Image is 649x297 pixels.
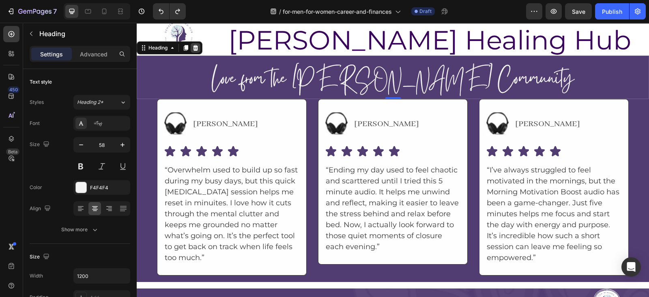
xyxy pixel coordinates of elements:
div: 450 [8,86,19,93]
h2: [PERSON_NAME] Healing Hub [91,2,512,33]
div: Undo/Redo [153,3,186,19]
p: [PERSON_NAME] [378,93,452,110]
button: Heading 2* [73,95,130,110]
span: / [279,7,281,16]
div: F4F4F4 [90,184,128,192]
input: Auto [74,269,130,283]
div: Styles [30,99,44,106]
img: gempages_502465714892833736-abbd3d91-ee15-4595-ad11-0dbd98442c45.jpg [188,90,212,113]
p: “I’ve always struggled to feel motivated in the mornings, but the Morning Motivation Boost audio ... [350,142,484,241]
span: Save [572,8,585,15]
button: 7 [3,3,60,19]
div: Color [30,184,42,191]
div: Open Intercom Messenger [621,257,641,277]
p: “Overwhelm used to build up so fast during my busy days, but this quick [MEDICAL_DATA] session he... [28,142,162,241]
p: 7 [53,6,57,16]
p: Heading [39,29,127,39]
h2: Love from the [PERSON_NAME] Community [13,39,500,76]
img: gempages_502465714892833736-e7eec0ce-91d2-4652-bbfc-7ccacbd72628.png [456,266,484,293]
div: Publish [602,7,622,16]
button: Save [565,3,592,19]
p: [PERSON_NAME] [217,93,291,110]
p: Advanced [80,50,107,58]
div: Align [30,203,52,214]
div: Font [30,120,40,127]
button: Publish [595,3,629,19]
div: Show more [61,226,99,234]
p: “Ending my day used to feel chaotic and scarttered until I tried this 5 minute audio. It helps me... [189,142,323,230]
iframe: Design area [137,23,649,297]
div: Beta [6,148,19,155]
span: Draft [419,8,432,15]
div: Size [30,139,51,150]
img: gempages_502465714892833736-abbd3d91-ee15-4595-ad11-0dbd98442c45.jpg [349,90,373,113]
p: [PERSON_NAME] [56,93,130,110]
span: Heading 2* [77,99,103,106]
img: gempages_502465714892833736-abbd3d91-ee15-4595-ad11-0dbd98442c45.jpg [27,90,51,113]
div: Text style [30,78,52,86]
p: Settings [40,50,63,58]
div: Width [30,272,43,280]
span: for-men-for-women-career-and-finances [283,7,392,16]
div: Size [30,252,51,263]
button: Show more [30,222,130,237]
div: Gistesy [90,120,128,127]
div: Heading [10,22,32,29]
